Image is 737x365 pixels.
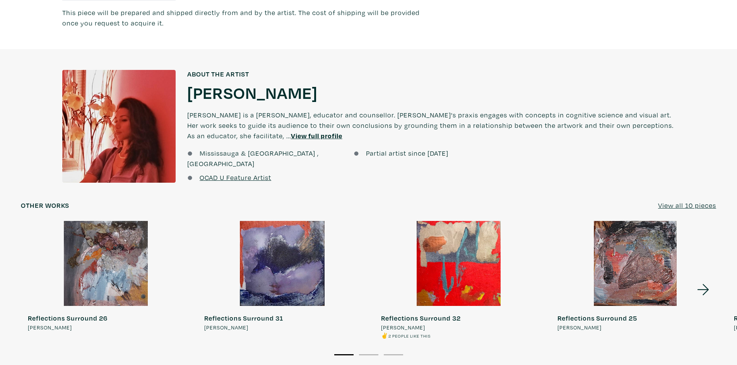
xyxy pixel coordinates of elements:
a: Reflections Surround 32 [PERSON_NAME] ✌️2 people like this [374,221,544,340]
button: 2 of 3 [359,354,378,355]
span: [PERSON_NAME] [381,323,425,332]
a: [PERSON_NAME] [187,82,318,103]
span: [PERSON_NAME] [28,323,72,332]
span: Mississauga & [GEOGRAPHIC_DATA] , [GEOGRAPHIC_DATA] [187,149,319,168]
strong: Reflections Surround 31 [204,314,283,323]
button: 3 of 3 [384,354,403,355]
p: This piece will be prepared and shipped directly from and by the artist. The cost of shipping wil... [62,7,425,28]
a: Reflections Surround 25 [PERSON_NAME] [551,221,720,331]
strong: Reflections Surround 26 [28,314,108,323]
small: 2 people like this [388,333,431,339]
h6: Other works [21,201,69,210]
a: OCAD U Feature Artist [200,173,271,182]
a: View all 10 pieces [658,200,716,211]
span: [PERSON_NAME] [204,323,248,332]
a: View full profile [291,131,342,140]
u: View all 10 pieces [658,201,716,210]
span: [PERSON_NAME] [557,323,602,332]
span: Partial artist since [DATE] [366,149,448,158]
a: Reflections Surround 31 [PERSON_NAME] [197,221,367,331]
button: 1 of 3 [334,354,354,355]
strong: Reflections Surround 32 [381,314,461,323]
li: ✌️ [381,331,461,340]
a: Reflections Surround 26 [PERSON_NAME] [21,221,190,331]
p: [PERSON_NAME] is a [PERSON_NAME], educator and counsellor. [PERSON_NAME]'s praxis engages with co... [187,103,675,148]
h6: About the artist [187,70,675,78]
strong: Reflections Surround 25 [557,314,637,323]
